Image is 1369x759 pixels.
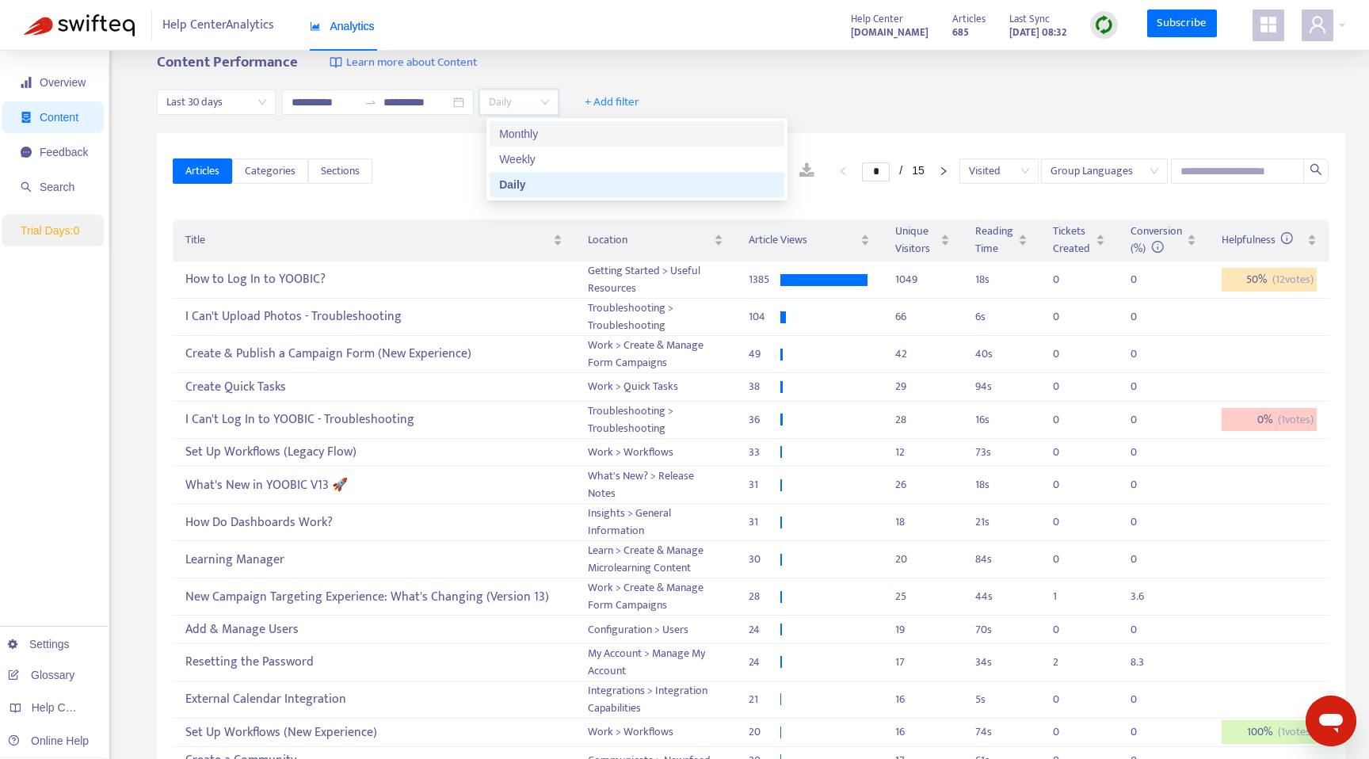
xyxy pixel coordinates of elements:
[749,231,857,249] span: Article Views
[575,541,736,578] td: Learn > Create & Manage Microlearning Content
[575,402,736,439] td: Troubleshooting > Troubleshooting
[575,644,736,681] td: My Account > Manage My Account
[895,223,937,257] span: Unique Visitors
[490,121,784,147] div: Monthly
[895,476,950,494] div: 26
[21,77,32,88] span: signal
[310,21,321,32] span: area-chart
[749,378,780,395] div: 38
[1310,163,1322,176] span: search
[1308,15,1327,34] span: user
[895,411,950,429] div: 28
[939,166,948,176] span: right
[895,551,950,568] div: 20
[749,551,780,568] div: 30
[21,224,79,237] span: Trial Days: 0
[1131,308,1162,326] div: 0
[899,164,902,177] span: /
[749,411,780,429] div: 36
[975,345,1027,363] div: 40 s
[1131,654,1162,671] div: 8.3
[185,341,562,368] div: Create & Publish a Campaign Form (New Experience)
[575,467,736,504] td: What's New? > Release Notes
[851,10,903,28] span: Help Center
[931,162,956,181] button: right
[330,54,477,72] a: Learn more about Content
[21,147,32,158] span: message
[575,616,736,644] td: Configuration > Users
[40,181,74,193] span: Search
[975,691,1027,708] div: 5 s
[575,299,736,336] td: Troubleshooting > Troubleshooting
[1053,308,1085,326] div: 0
[1053,654,1085,671] div: 2
[24,14,135,36] img: Swifteq
[21,181,32,193] span: search
[1131,621,1162,639] div: 0
[1053,223,1093,257] span: Tickets Created
[1053,411,1085,429] div: 0
[585,93,639,112] span: + Add filter
[975,411,1027,429] div: 16 s
[1222,408,1317,432] div: 0 %
[975,551,1027,568] div: 84 s
[1278,723,1314,741] span: ( 1 votes)
[1131,271,1162,288] div: 0
[895,513,950,531] div: 18
[185,687,562,713] div: External Calendar Integration
[895,654,950,671] div: 17
[185,472,562,498] div: What's New in YOOBIC V13 🚀
[1053,345,1085,363] div: 0
[749,308,780,326] div: 104
[166,90,266,114] span: Last 30 days
[1259,15,1278,34] span: appstore
[364,96,377,109] span: swap-right
[1009,24,1066,41] strong: [DATE] 08:32
[8,669,74,681] a: Glossary
[575,719,736,747] td: Work > Workflows
[1131,222,1182,257] span: Conversion (%)
[185,267,562,293] div: How to Log In to YOOBIC?
[173,219,574,261] th: Title
[895,588,950,605] div: 25
[588,231,711,249] span: Location
[575,504,736,541] td: Insights > General Information
[1053,691,1085,708] div: 0
[490,147,784,172] div: Weekly
[895,378,950,395] div: 29
[1131,551,1162,568] div: 0
[1131,345,1162,363] div: 0
[1053,513,1085,531] div: 0
[499,151,775,168] div: Weekly
[40,146,88,158] span: Feedback
[310,20,375,32] span: Analytics
[185,719,562,746] div: Set Up Workflows (New Experience)
[975,621,1027,639] div: 70 s
[895,345,950,363] div: 42
[346,54,477,72] span: Learn more about Content
[321,162,360,180] span: Sections
[308,158,372,184] button: Sections
[575,261,736,299] td: Getting Started > Useful Resources
[1053,476,1085,494] div: 0
[1053,444,1085,461] div: 0
[32,701,97,714] span: Help Centers
[895,691,950,708] div: 16
[1131,411,1162,429] div: 0
[1131,378,1162,395] div: 0
[862,162,924,181] li: 1/15
[8,734,89,747] a: Online Help
[895,271,950,288] div: 1049
[185,440,562,466] div: Set Up Workflows (Legacy Flow)
[40,76,86,89] span: Overview
[162,10,274,40] span: Help Center Analytics
[736,219,883,261] th: Article Views
[975,513,1027,531] div: 21 s
[575,219,736,261] th: Location
[1053,588,1085,605] div: 1
[749,513,780,531] div: 31
[157,50,298,74] b: Content Performance
[952,24,969,41] strong: 685
[749,691,780,708] div: 21
[185,650,562,676] div: Resetting the Password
